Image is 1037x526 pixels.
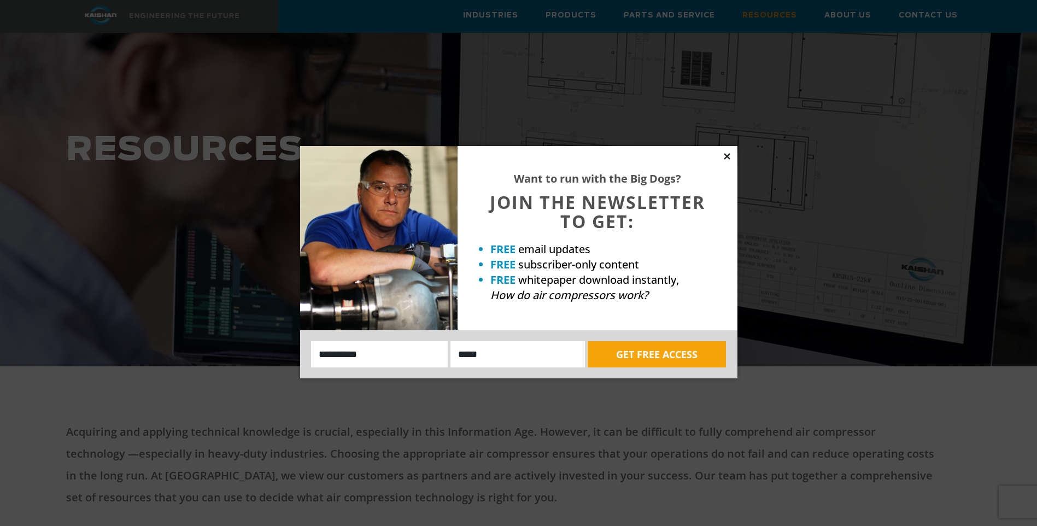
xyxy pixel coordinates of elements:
strong: FREE [490,242,515,256]
strong: Want to run with the Big Dogs? [514,171,681,186]
strong: FREE [490,272,515,287]
span: email updates [518,242,590,256]
button: GET FREE ACCESS [588,341,726,367]
button: Close [722,151,732,161]
strong: FREE [490,257,515,272]
span: JOIN THE NEWSLETTER TO GET: [490,190,705,233]
span: whitepaper download instantly, [518,272,679,287]
span: subscriber-only content [518,257,639,272]
input: Email [450,341,585,367]
em: How do air compressors work? [490,288,648,302]
input: Name: [311,341,448,367]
